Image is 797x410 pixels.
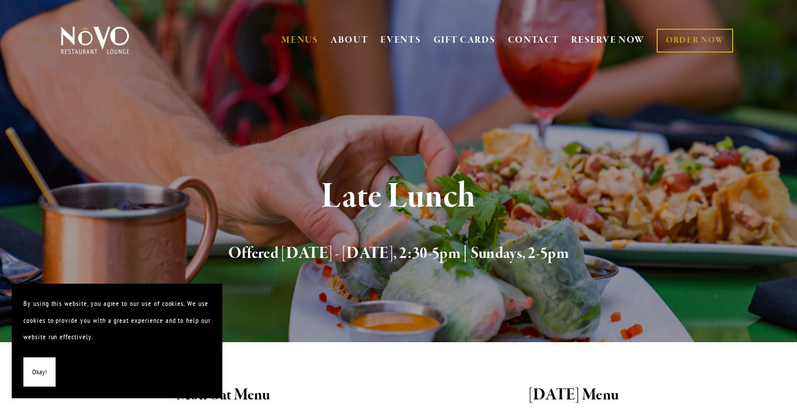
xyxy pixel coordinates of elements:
span: Okay! [32,364,47,381]
section: Cookie banner [12,284,222,398]
a: RESERVE NOW [571,29,645,51]
a: ORDER NOW [657,29,733,53]
h2: [DATE] Menu [408,383,738,408]
button: Okay! [23,357,56,387]
a: GIFT CARDS [434,29,496,51]
h2: Mon-Sat Menu [59,383,389,408]
h1: Late Lunch [79,178,718,216]
h2: Offered [DATE] - [DATE], 2:30-5pm | Sundays, 2-5pm [79,242,718,266]
p: By using this website, you agree to our use of cookies. We use cookies to provide you with a grea... [23,295,211,346]
img: Novo Restaurant &amp; Lounge [59,26,132,55]
a: ABOUT [331,35,369,46]
a: EVENTS [380,35,421,46]
a: CONTACT [508,29,559,51]
a: MENUS [281,35,318,46]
